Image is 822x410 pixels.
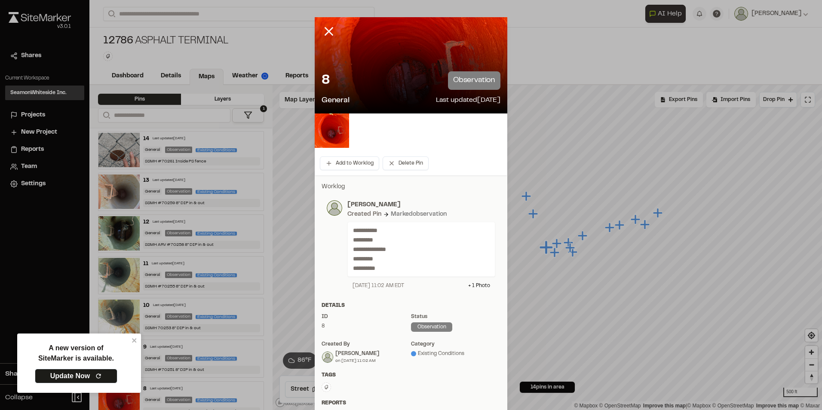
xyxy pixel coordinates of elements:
div: Details [322,302,500,309]
div: Created Pin [347,210,381,219]
p: [PERSON_NAME] [347,200,495,210]
div: category [411,340,500,348]
div: ID [322,313,411,321]
p: 8 [322,72,330,89]
a: Update Now [35,369,117,383]
div: Marked observation [391,210,447,219]
div: [PERSON_NAME] [335,350,379,358]
button: Add to Worklog [320,156,379,170]
div: on [DATE] 11:02 AM [335,358,379,364]
div: Reports [322,399,500,407]
div: Status [411,313,500,321]
button: close [132,337,138,344]
p: observation [448,71,500,90]
p: Last updated [DATE] [436,95,500,107]
img: file [315,113,349,148]
p: A new version of SiteMarker is available. [38,343,114,364]
button: Delete Pin [383,156,429,170]
div: 8 [322,322,411,330]
p: General [322,95,350,107]
div: Tags [322,371,500,379]
img: photo [327,200,342,216]
div: Created by [322,340,411,348]
p: Worklog [322,182,500,192]
div: Existing Conditions [411,350,500,358]
div: observation [411,322,452,332]
div: + 1 Photo [468,282,490,290]
div: [DATE] 11:02 AM EDT [353,282,404,290]
button: Edit Tags [322,382,331,392]
img: Nic Waggoner [322,352,333,363]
